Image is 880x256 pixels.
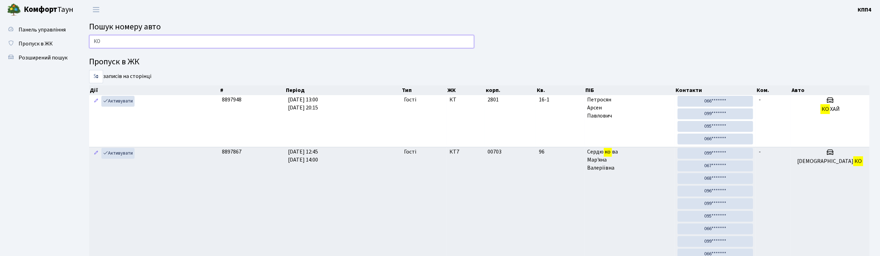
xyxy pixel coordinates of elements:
[19,40,53,48] span: Пропуск в ЖК
[222,96,242,104] span: 8897948
[449,96,482,104] span: КТ
[87,4,105,15] button: Переключити навігацію
[536,85,585,95] th: Кв.
[222,148,242,156] span: 8897867
[759,148,761,156] span: -
[285,85,402,95] th: Період
[587,96,672,120] span: Петросян Арсен Павлович
[587,148,672,172] span: Сердю ва Мар'яна Валеріївна
[858,6,872,14] a: КПП4
[794,158,867,165] h5: [DEMOGRAPHIC_DATA]
[485,85,536,95] th: корп.
[488,148,502,156] span: 00703
[853,156,863,166] mark: КО
[89,21,161,33] span: Пошук номеру авто
[756,85,791,95] th: Ком.
[89,70,103,83] select: записів на сторінці
[675,85,756,95] th: Контакти
[89,85,219,95] th: Дії
[92,96,100,107] a: Редагувати
[288,96,318,112] span: [DATE] 13:00 [DATE] 20:15
[89,57,870,67] h4: Пропуск в ЖК
[447,85,485,95] th: ЖК
[19,54,67,62] span: Розширений пошук
[19,26,66,34] span: Панель управління
[404,148,416,156] span: Гості
[604,147,612,157] mark: ко
[404,96,416,104] span: Гості
[3,37,73,51] a: Пропуск в ЖК
[488,96,499,104] span: 2801
[539,96,582,104] span: 16-1
[101,148,135,159] a: Активувати
[92,148,100,159] a: Редагувати
[821,104,830,114] mark: КО
[288,148,318,164] span: [DATE] 12:45 [DATE] 14:00
[89,70,151,83] label: записів на сторінці
[794,106,867,113] h5: ХАЙ
[3,23,73,37] a: Панель управління
[89,35,474,48] input: Пошук
[24,4,57,15] b: Комфорт
[759,96,761,104] span: -
[401,85,447,95] th: Тип
[7,3,21,17] img: logo.png
[24,4,73,16] span: Таун
[585,85,675,95] th: ПІБ
[449,148,482,156] span: КТ7
[219,85,285,95] th: #
[3,51,73,65] a: Розширений пошук
[791,85,870,95] th: Авто
[101,96,135,107] a: Активувати
[539,148,582,156] span: 96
